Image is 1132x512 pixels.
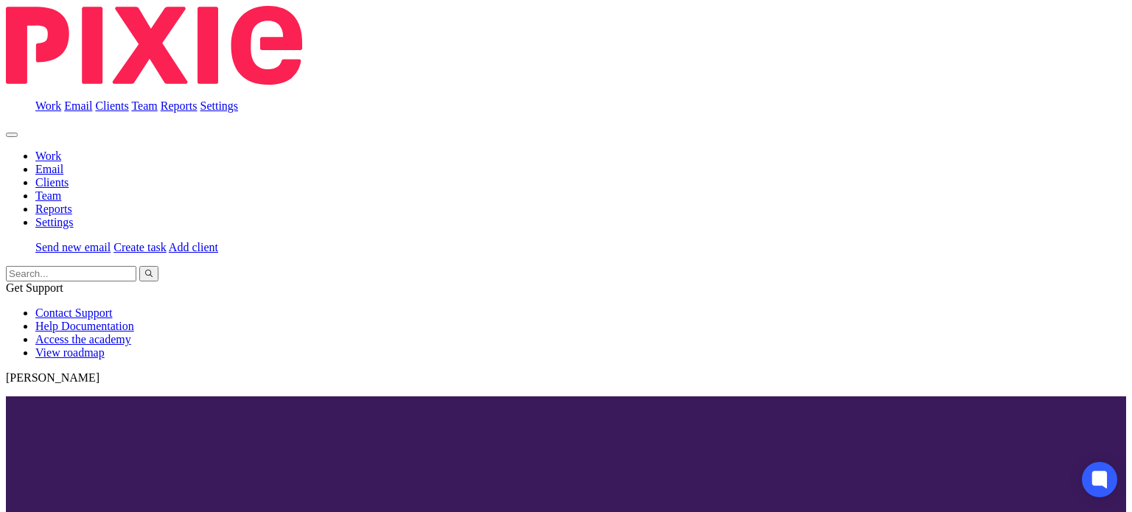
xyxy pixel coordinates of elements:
a: Team [131,99,157,112]
a: Work [35,99,61,112]
input: Search [6,266,136,281]
img: Pixie [6,6,302,85]
a: Access the academy [35,333,131,346]
a: Send new email [35,241,111,253]
button: Search [139,266,158,281]
a: View roadmap [35,346,105,359]
a: Work [35,150,61,162]
a: Email [35,163,63,175]
span: Get Support [6,281,63,294]
a: Reports [161,99,198,112]
a: Clients [35,176,69,189]
a: Help Documentation [35,320,134,332]
a: Contact Support [35,306,112,319]
a: Create task [113,241,167,253]
a: Team [35,189,61,202]
p: [PERSON_NAME] [6,371,1126,385]
a: Settings [200,99,239,112]
a: Settings [35,216,74,228]
a: Add client [169,241,218,253]
a: Reports [35,203,72,215]
a: Email [64,99,92,112]
a: Clients [95,99,128,112]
